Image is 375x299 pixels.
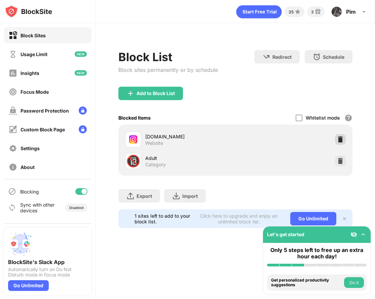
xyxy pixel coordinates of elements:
img: reward-small.svg [314,8,322,16]
div: Website [145,140,163,146]
div: Pim [346,8,356,15]
img: lock-menu.svg [79,106,87,115]
img: lock-menu.svg [79,125,87,133]
div: Go Unlimited [8,280,49,291]
div: Sync with other devices [20,202,55,213]
img: insights-off.svg [9,69,17,77]
div: 3 [311,9,314,14]
img: settings-off.svg [9,144,17,153]
div: Automatically turn on Do Not Disturb mode in focus mode [8,267,87,277]
div: Import [182,193,198,199]
div: Adult [145,155,235,162]
img: sync-icon.svg [8,204,16,212]
div: Usage Limit [21,51,47,57]
div: BlockSite's Slack App [8,259,87,265]
img: password-protection-off.svg [9,106,17,115]
img: eye-not-visible.svg [350,231,357,238]
img: block-on.svg [9,31,17,40]
img: x-button.svg [342,216,347,221]
div: 35 [289,9,294,14]
div: Settings [21,145,40,151]
img: logo-blocksite.svg [5,5,52,18]
div: Password Protection [21,108,69,114]
img: customize-block-page-off.svg [9,125,17,134]
div: Blocking [20,189,39,195]
div: animation [236,5,282,18]
div: Category [145,162,166,168]
button: Do it [344,277,364,288]
div: [DOMAIN_NAME] [145,133,235,140]
div: Focus Mode [21,89,49,95]
img: favicons [129,135,137,143]
div: 1 sites left to add to your block list. [135,213,191,224]
div: Add to Block List [137,91,175,96]
div: Go Unlimited [290,212,336,225]
img: new-icon.svg [75,51,87,57]
div: Export [137,193,152,199]
div: 🔞 [126,154,140,168]
img: time-usage-off.svg [9,50,17,58]
div: Whitelist mode [306,115,340,121]
div: About [21,164,35,170]
img: about-off.svg [9,163,17,171]
img: blocking-icon.svg [8,187,16,196]
div: Block Sites [21,33,46,38]
img: new-icon.svg [75,70,87,76]
div: Get personalized productivity suggestions [271,278,342,288]
img: push-slack.svg [8,232,32,256]
div: Let's get started [267,231,304,237]
img: ACg8ocJ9xRCsUOArJi16Jij7vyY2nSZ-DsgxTxBmAlovg01ROWAeOg59=s96-c [331,6,342,17]
div: Redirect [272,54,292,60]
div: Custom Block Page [21,127,65,132]
div: Block sites permanently or by schedule [118,67,218,73]
img: points-small.svg [294,8,302,16]
div: Insights [21,70,39,76]
div: Schedule [323,54,344,60]
div: Click here to upgrade and enjoy an unlimited block list. [195,213,282,224]
img: focus-off.svg [9,88,17,96]
div: Only 5 steps left to free up an extra hour each day! [267,247,367,260]
div: Disabled [69,206,83,210]
img: omni-setup-toggle.svg [360,231,367,238]
div: Blocked Items [118,115,151,121]
div: Block List [118,50,218,64]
